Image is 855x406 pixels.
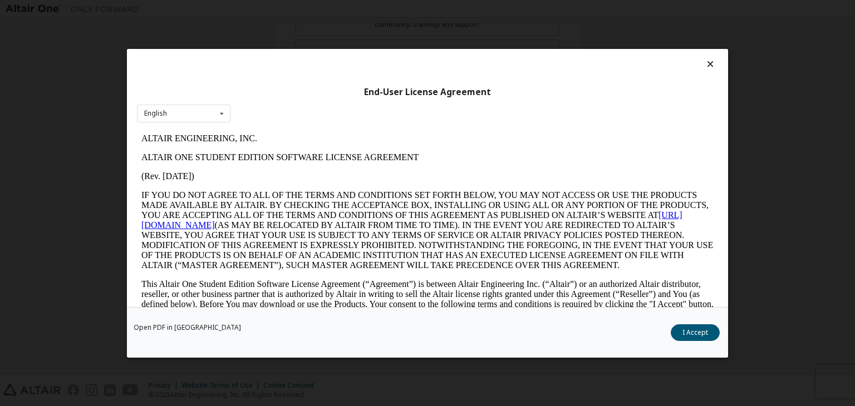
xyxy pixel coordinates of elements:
[134,324,241,331] a: Open PDF in [GEOGRAPHIC_DATA]
[671,324,720,341] button: I Accept
[4,150,577,190] p: This Altair One Student Edition Software License Agreement (“Agreement”) is between Altair Engine...
[4,81,546,101] a: [URL][DOMAIN_NAME]
[4,23,577,33] p: ALTAIR ONE STUDENT EDITION SOFTWARE LICENSE AGREEMENT
[4,4,577,14] p: ALTAIR ENGINEERING, INC.
[137,86,718,97] div: End-User License Agreement
[4,42,577,52] p: (Rev. [DATE])
[144,110,167,117] div: English
[4,61,577,141] p: IF YOU DO NOT AGREE TO ALL OF THE TERMS AND CONDITIONS SET FORTH BELOW, YOU MAY NOT ACCESS OR USE...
